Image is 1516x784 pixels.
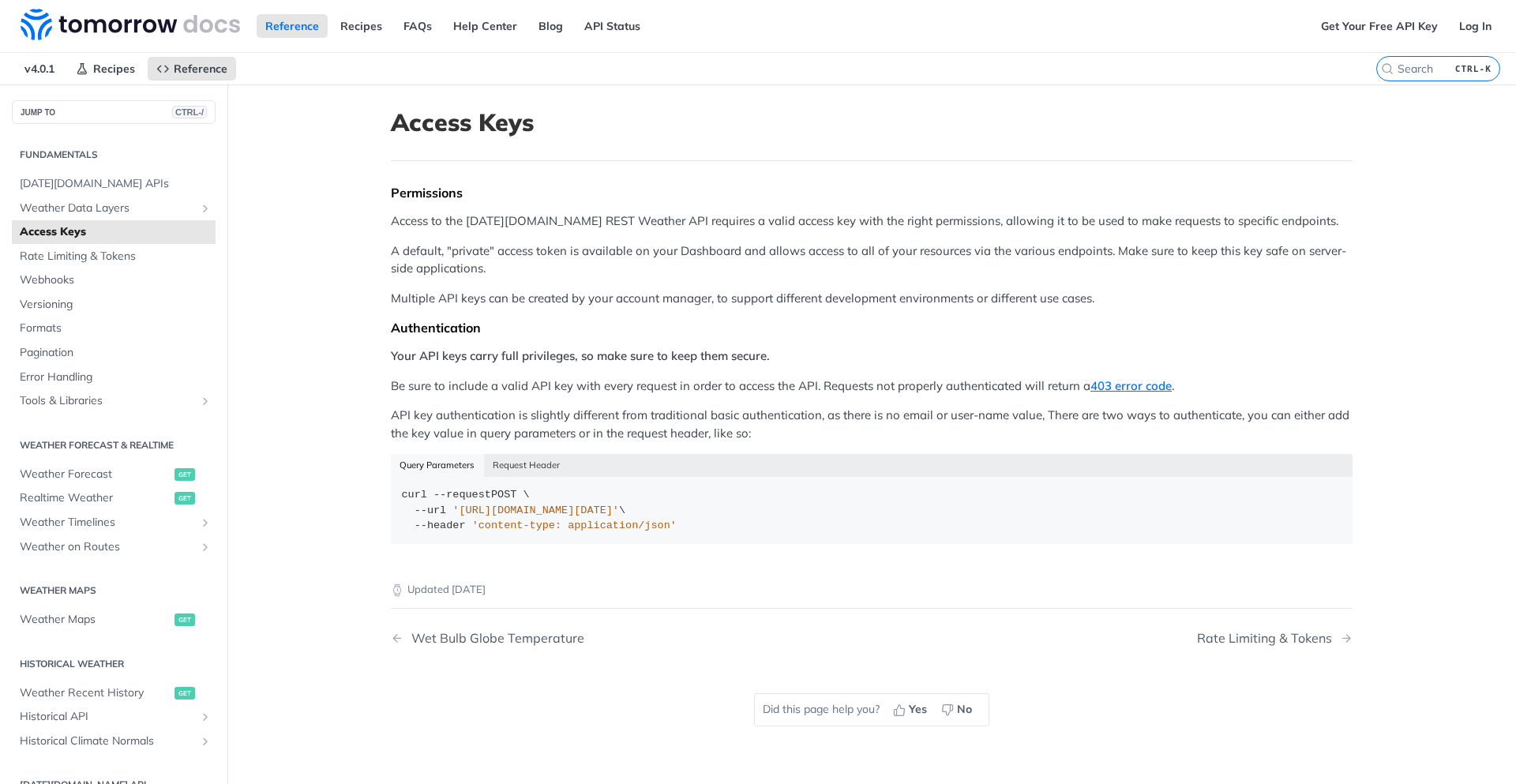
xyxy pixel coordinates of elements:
[20,685,171,701] span: Weather Recent History
[391,212,1353,231] p: Access to the [DATE][DOMAIN_NAME] REST Weather API requires a valid access key with the right per...
[12,511,216,535] a: Weather TimelinesShow subpages for Weather Timelines
[415,520,466,531] span: --header
[12,681,216,705] a: Weather Recent Historyget
[909,701,927,718] span: Yes
[391,290,1353,308] p: Multiple API keys can be created by your account manager, to support different development enviro...
[433,489,491,501] span: --request
[12,730,216,753] a: Historical Climate NormalsShow subpages for Historical Climate Normals
[20,612,171,628] span: Weather Maps
[530,14,572,38] a: Blog
[174,613,195,626] span: get
[20,733,195,749] span: Historical Climate Normals
[12,583,216,598] h2: Weather Maps
[391,631,803,646] a: Previous Page: Wet Bulb Globe Temperature
[403,631,584,646] div: Wet Bulb Globe Temperature
[391,615,1353,662] nav: Pagination Controls
[20,201,195,216] span: Weather Data Layers
[1197,631,1340,646] div: Rate Limiting & Tokens
[20,393,195,409] span: Tools & Libraries
[391,348,770,363] strong: Your API keys carry full privileges, so make sure to keep them secure.
[472,520,677,531] span: 'content-type: application/json'
[93,62,135,76] span: Recipes
[12,100,216,124] button: JUMP TOCTRL-/
[20,515,195,531] span: Weather Timelines
[754,693,989,726] div: Did this page help you?
[20,272,212,288] span: Webhooks
[12,245,216,268] a: Rate Limiting & Tokens
[957,701,972,718] span: No
[12,268,216,292] a: Webhooks
[20,539,195,555] span: Weather on Routes
[20,345,212,361] span: Pagination
[391,108,1353,137] h1: Access Keys
[12,389,216,413] a: Tools & LibrariesShow subpages for Tools & Libraries
[1381,62,1394,75] svg: Search
[199,541,212,553] button: Show subpages for Weather on Routes
[1197,631,1353,646] a: Next Page: Rate Limiting & Tokens
[1312,14,1447,38] a: Get Your Free API Key
[21,9,240,40] img: Tomorrow.io Weather API Docs
[887,698,936,722] button: Yes
[172,106,207,118] span: CTRL-/
[199,711,212,723] button: Show subpages for Historical API
[174,468,195,481] span: get
[12,341,216,365] a: Pagination
[391,320,1353,336] div: Authentication
[1450,14,1500,38] a: Log In
[199,516,212,529] button: Show subpages for Weather Timelines
[12,220,216,244] a: Access Keys
[20,224,212,240] span: Access Keys
[12,608,216,632] a: Weather Mapsget
[12,148,216,162] h2: Fundamentals
[12,438,216,452] h2: Weather Forecast & realtime
[20,467,171,482] span: Weather Forecast
[20,490,171,506] span: Realtime Weather
[257,14,328,38] a: Reference
[332,14,391,38] a: Recipes
[402,489,427,501] span: curl
[20,321,212,336] span: Formats
[12,197,216,220] a: Weather Data LayersShow subpages for Weather Data Layers
[395,14,441,38] a: FAQs
[12,535,216,559] a: Weather on RoutesShow subpages for Weather on Routes
[391,377,1353,396] p: Be sure to include a valid API key with every request in order to access the API. Requests not pr...
[391,407,1353,442] p: API key authentication is slightly different from traditional basic authentication, as there is n...
[12,366,216,389] a: Error Handling
[199,395,212,407] button: Show subpages for Tools & Libraries
[12,486,216,510] a: Realtime Weatherget
[12,705,216,729] a: Historical APIShow subpages for Historical API
[199,735,212,748] button: Show subpages for Historical Climate Normals
[936,698,981,722] button: No
[67,57,144,81] a: Recipes
[148,57,236,81] a: Reference
[1451,61,1495,77] kbd: CTRL-K
[174,62,227,76] span: Reference
[12,172,216,196] a: [DATE][DOMAIN_NAME] APIs
[16,57,63,81] span: v4.0.1
[174,687,195,700] span: get
[199,202,212,215] button: Show subpages for Weather Data Layers
[415,505,447,516] span: --url
[484,454,569,476] button: Request Header
[20,369,212,385] span: Error Handling
[12,293,216,317] a: Versioning
[20,176,212,192] span: [DATE][DOMAIN_NAME] APIs
[20,709,195,725] span: Historical API
[391,582,1353,598] p: Updated [DATE]
[20,297,212,313] span: Versioning
[12,317,216,340] a: Formats
[174,492,195,505] span: get
[391,185,1353,201] div: Permissions
[445,14,526,38] a: Help Center
[20,249,212,264] span: Rate Limiting & Tokens
[576,14,649,38] a: API Status
[1090,378,1172,393] a: 403 error code
[12,463,216,486] a: Weather Forecastget
[391,242,1353,278] p: A default, "private" access token is available on your Dashboard and allows access to all of your...
[12,657,216,671] h2: Historical Weather
[402,487,1342,534] div: POST \ \
[452,505,619,516] span: '[URL][DOMAIN_NAME][DATE]'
